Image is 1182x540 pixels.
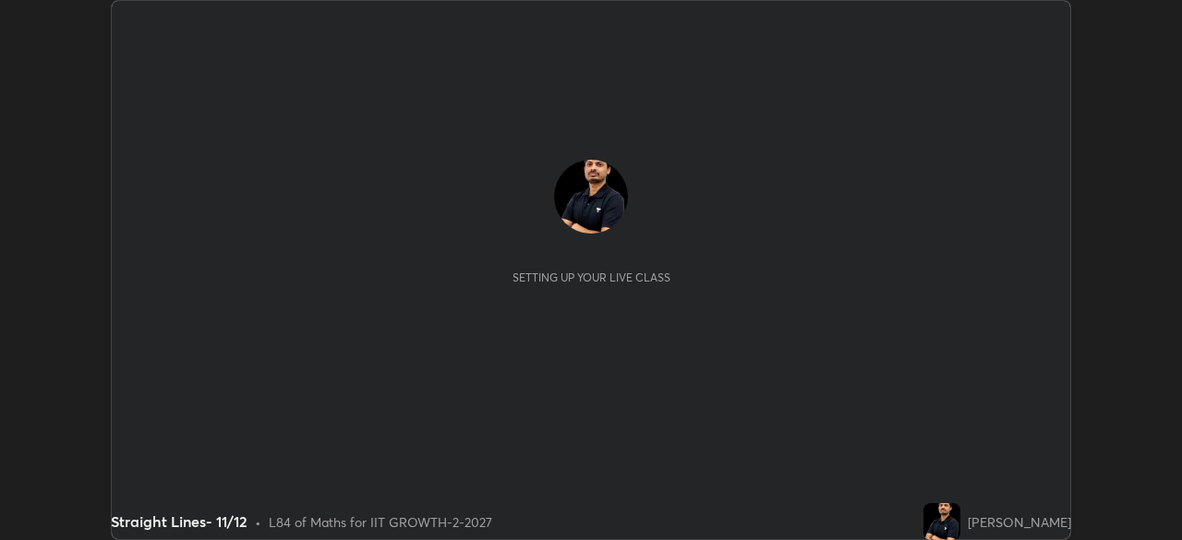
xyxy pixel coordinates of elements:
[923,503,960,540] img: 735308238763499f9048cdecfa3c01cf.jpg
[111,510,247,533] div: Straight Lines- 11/12
[255,512,261,532] div: •
[269,512,492,532] div: L84 of Maths for IIT GROWTH-2-2027
[513,270,670,284] div: Setting up your live class
[968,512,1071,532] div: [PERSON_NAME]
[554,160,628,234] img: 735308238763499f9048cdecfa3c01cf.jpg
